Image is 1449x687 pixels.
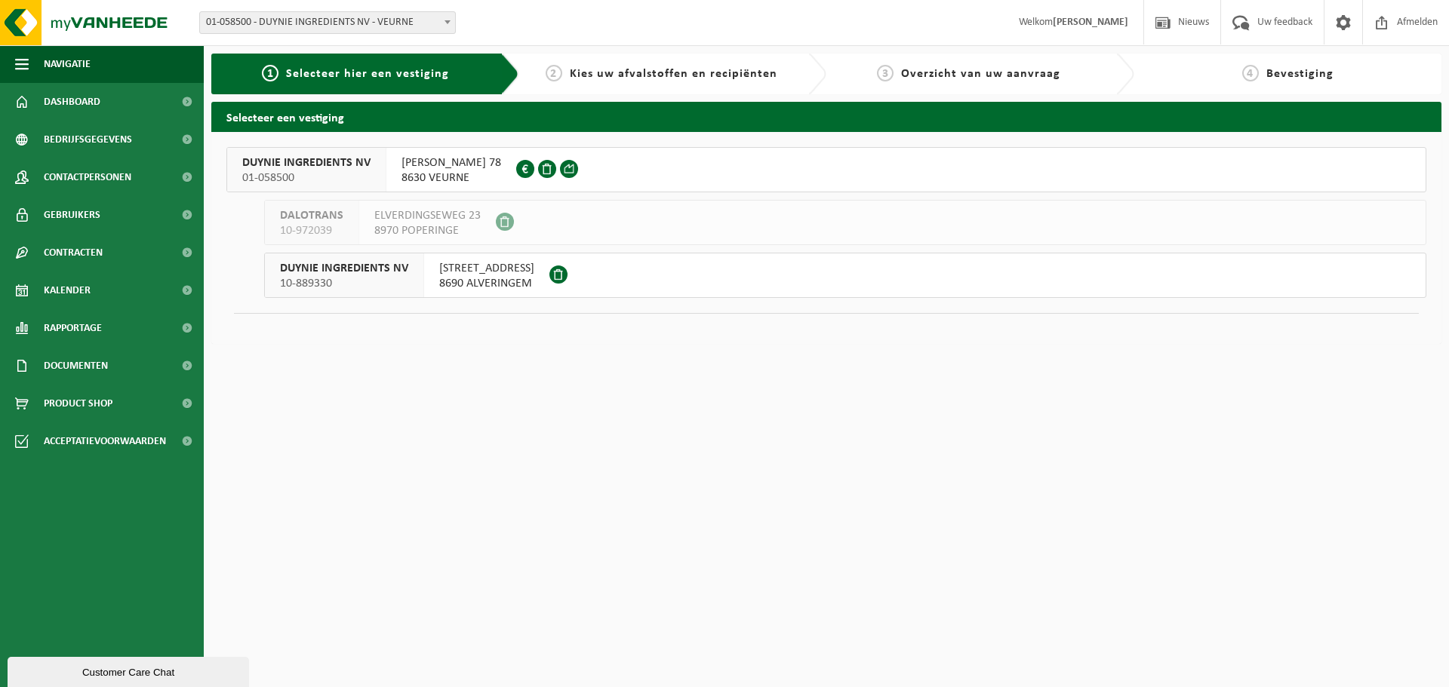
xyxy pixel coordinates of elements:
[44,196,100,234] span: Gebruikers
[242,155,371,170] span: DUYNIE INGREDIENTS NV
[44,422,166,460] span: Acceptatievoorwaarden
[44,83,100,121] span: Dashboard
[439,276,534,291] span: 8690 ALVERINGEM
[44,121,132,158] span: Bedrijfsgegevens
[44,45,91,83] span: Navigatie
[1242,65,1259,81] span: 4
[44,385,112,422] span: Product Shop
[1053,17,1128,28] strong: [PERSON_NAME]
[242,170,371,186] span: 01-058500
[280,261,408,276] span: DUYNIE INGREDIENTS NV
[877,65,894,81] span: 3
[1266,68,1334,80] span: Bevestiging
[44,234,103,271] span: Contracten
[262,65,278,81] span: 1
[401,170,501,186] span: 8630 VEURNE
[8,654,252,687] iframe: chat widget
[280,208,343,223] span: DALOTRANS
[264,253,1426,298] button: DUYNIE INGREDIENTS NV 10-889330 [STREET_ADDRESS]8690 ALVERINGEM
[901,68,1060,80] span: Overzicht van uw aanvraag
[280,223,343,238] span: 10-972039
[286,68,449,80] span: Selecteer hier een vestiging
[401,155,501,170] span: [PERSON_NAME] 78
[439,261,534,276] span: [STREET_ADDRESS]
[211,102,1441,131] h2: Selecteer een vestiging
[280,276,408,291] span: 10-889330
[226,147,1426,192] button: DUYNIE INGREDIENTS NV 01-058500 [PERSON_NAME] 788630 VEURNE
[374,208,481,223] span: ELVERDINGSEWEG 23
[44,271,91,309] span: Kalender
[44,347,108,385] span: Documenten
[570,68,777,80] span: Kies uw afvalstoffen en recipiënten
[546,65,562,81] span: 2
[44,158,131,196] span: Contactpersonen
[374,223,481,238] span: 8970 POPERINGE
[44,309,102,347] span: Rapportage
[200,12,455,33] span: 01-058500 - DUYNIE INGREDIENTS NV - VEURNE
[199,11,456,34] span: 01-058500 - DUYNIE INGREDIENTS NV - VEURNE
